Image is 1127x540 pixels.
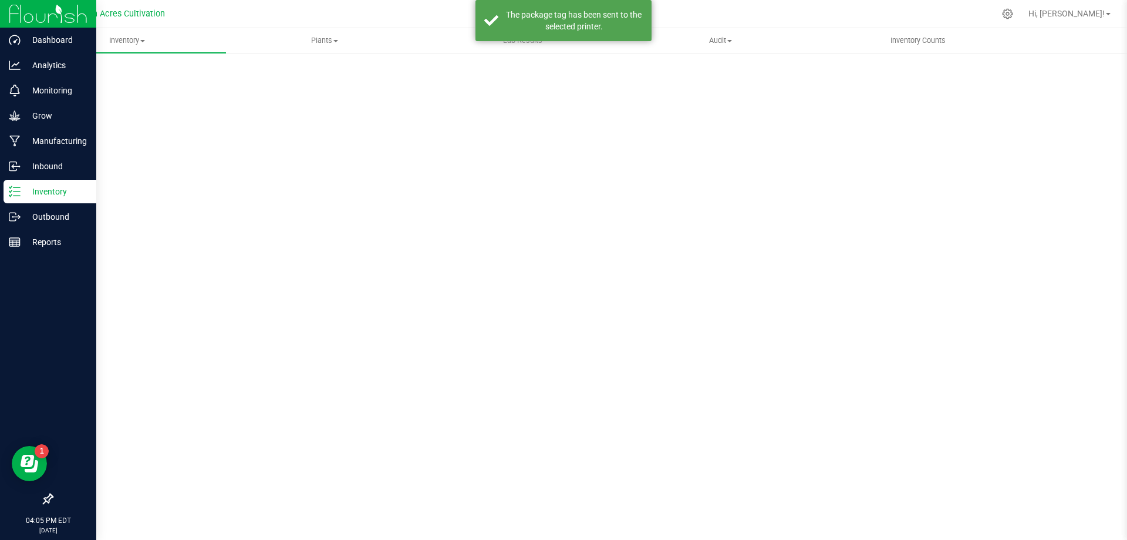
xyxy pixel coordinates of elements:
[9,59,21,71] inline-svg: Analytics
[12,446,47,481] iframe: Resource center
[1028,9,1105,18] span: Hi, [PERSON_NAME]!
[5,515,91,526] p: 04:05 PM EDT
[622,28,819,53] a: Audit
[28,28,226,53] a: Inventory
[21,159,91,173] p: Inbound
[21,235,91,249] p: Reports
[875,35,961,46] span: Inventory Counts
[226,28,424,53] a: Plants
[9,236,21,248] inline-svg: Reports
[622,35,819,46] span: Audit
[9,160,21,172] inline-svg: Inbound
[505,9,643,32] div: The package tag has been sent to the selected printer.
[21,109,91,123] p: Grow
[21,134,91,148] p: Manufacturing
[21,210,91,224] p: Outbound
[1000,8,1015,19] div: Manage settings
[9,186,21,197] inline-svg: Inventory
[9,211,21,223] inline-svg: Outbound
[21,33,91,47] p: Dashboard
[35,444,49,458] iframe: Resource center unread badge
[9,85,21,96] inline-svg: Monitoring
[9,135,21,147] inline-svg: Manufacturing
[227,35,423,46] span: Plants
[21,58,91,72] p: Analytics
[75,9,165,19] span: Green Acres Cultivation
[21,83,91,98] p: Monitoring
[21,185,91,199] p: Inventory
[9,34,21,46] inline-svg: Dashboard
[9,110,21,122] inline-svg: Grow
[819,28,1017,53] a: Inventory Counts
[5,526,91,535] p: [DATE]
[28,35,226,46] span: Inventory
[424,28,622,53] a: Lab Results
